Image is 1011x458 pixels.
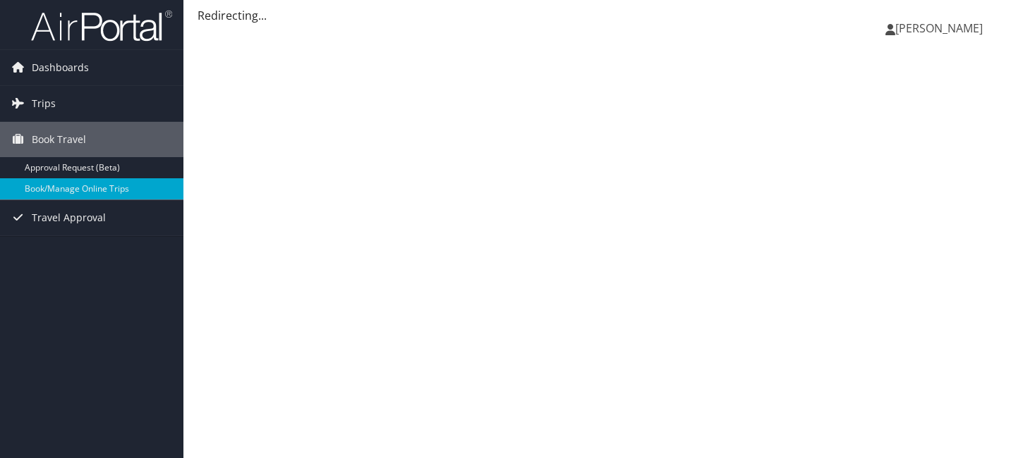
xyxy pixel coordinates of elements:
span: Trips [32,86,56,121]
div: Redirecting... [198,7,997,24]
span: Book Travel [32,122,86,157]
span: Dashboards [32,50,89,85]
img: airportal-logo.png [31,9,172,42]
span: [PERSON_NAME] [895,20,983,36]
a: [PERSON_NAME] [885,7,997,49]
span: Travel Approval [32,200,106,235]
